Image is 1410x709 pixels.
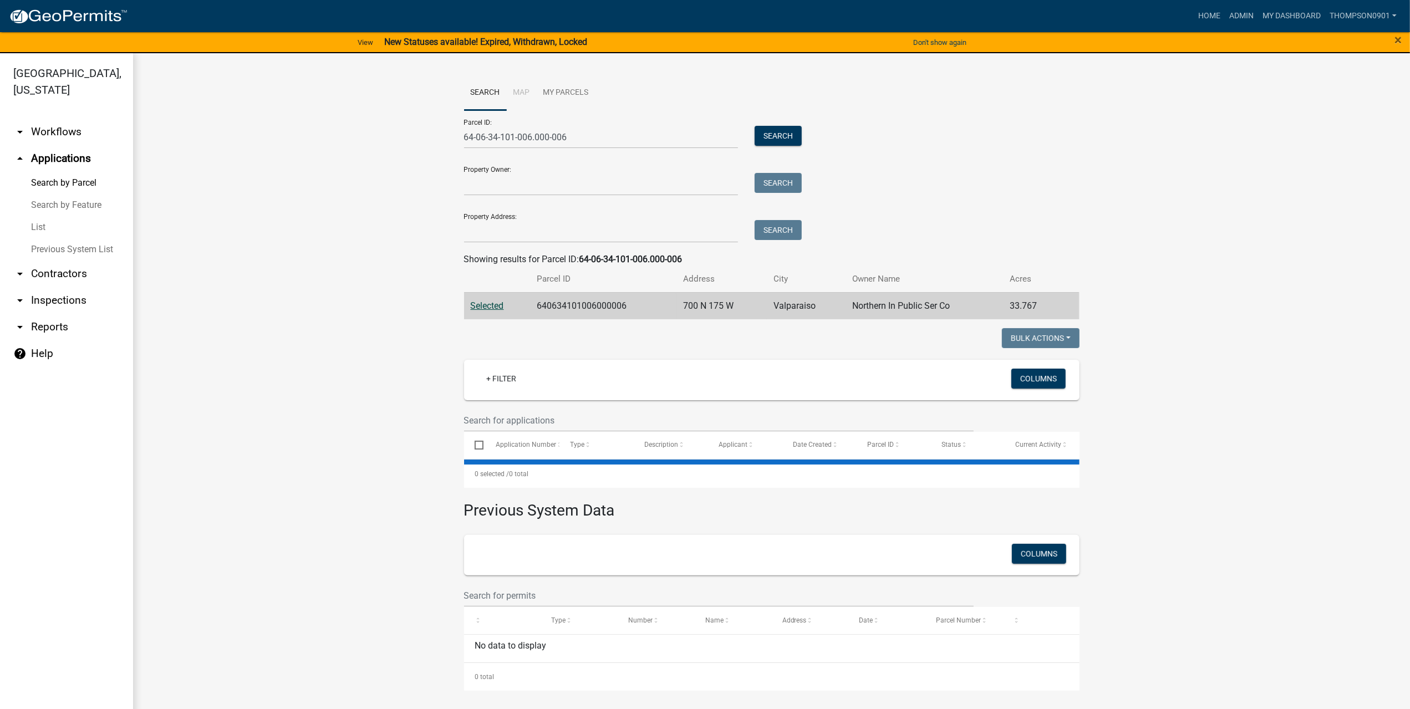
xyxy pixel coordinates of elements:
[767,266,846,292] th: City
[570,441,584,448] span: Type
[496,441,556,448] span: Application Number
[846,266,1003,292] th: Owner Name
[859,616,873,624] span: Date
[618,607,695,634] datatable-header-cell: Number
[13,125,27,139] i: arrow_drop_down
[551,616,566,624] span: Type
[1012,544,1066,564] button: Columns
[708,432,782,458] datatable-header-cell: Applicant
[909,33,971,52] button: Don't show again
[1394,33,1402,47] button: Close
[634,432,708,458] datatable-header-cell: Description
[767,292,846,319] td: Valparaiso
[559,432,634,458] datatable-header-cell: Type
[755,126,802,146] button: Search
[719,441,747,448] span: Applicant
[471,300,504,311] a: Selected
[705,616,724,624] span: Name
[464,584,974,607] input: Search for permits
[846,292,1003,319] td: Northern In Public Ser Co
[13,294,27,307] i: arrow_drop_down
[782,432,857,458] datatable-header-cell: Date Created
[1225,6,1258,27] a: Admin
[579,254,683,264] strong: 64-06-34-101-006.000-006
[475,470,509,478] span: 0 selected /
[755,220,802,240] button: Search
[936,616,981,624] span: Parcel Number
[1258,6,1325,27] a: My Dashboard
[485,432,559,458] datatable-header-cell: Application Number
[755,173,802,193] button: Search
[464,635,1080,662] div: No data to display
[1005,432,1080,458] datatable-header-cell: Current Activity
[848,607,925,634] datatable-header-cell: Date
[530,266,676,292] th: Parcel ID
[1003,292,1061,319] td: 33.767
[477,369,525,389] a: + Filter
[676,266,767,292] th: Address
[464,432,485,458] datatable-header-cell: Select
[530,292,676,319] td: 640634101006000006
[793,441,832,448] span: Date Created
[464,488,1080,522] h3: Previous System Data
[1325,6,1401,27] a: thompson0901
[353,33,378,52] a: View
[464,409,974,432] input: Search for applications
[464,253,1080,266] div: Showing results for Parcel ID:
[857,432,931,458] datatable-header-cell: Parcel ID
[464,663,1080,691] div: 0 total
[1394,32,1402,48] span: ×
[867,441,894,448] span: Parcel ID
[1016,441,1062,448] span: Current Activity
[13,267,27,280] i: arrow_drop_down
[941,441,961,448] span: Status
[644,441,678,448] span: Description
[931,432,1005,458] datatable-header-cell: Status
[464,460,1080,488] div: 0 total
[1003,266,1061,292] th: Acres
[541,607,618,634] datatable-header-cell: Type
[628,616,653,624] span: Number
[676,292,767,319] td: 700 N 175 W
[13,320,27,334] i: arrow_drop_down
[13,347,27,360] i: help
[464,75,507,111] a: Search
[772,607,849,634] datatable-header-cell: Address
[1002,328,1080,348] button: Bulk Actions
[13,152,27,165] i: arrow_drop_up
[537,75,595,111] a: My Parcels
[782,616,807,624] span: Address
[695,607,772,634] datatable-header-cell: Name
[925,607,1002,634] datatable-header-cell: Parcel Number
[384,37,587,47] strong: New Statuses available! Expired, Withdrawn, Locked
[1194,6,1225,27] a: Home
[1011,369,1066,389] button: Columns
